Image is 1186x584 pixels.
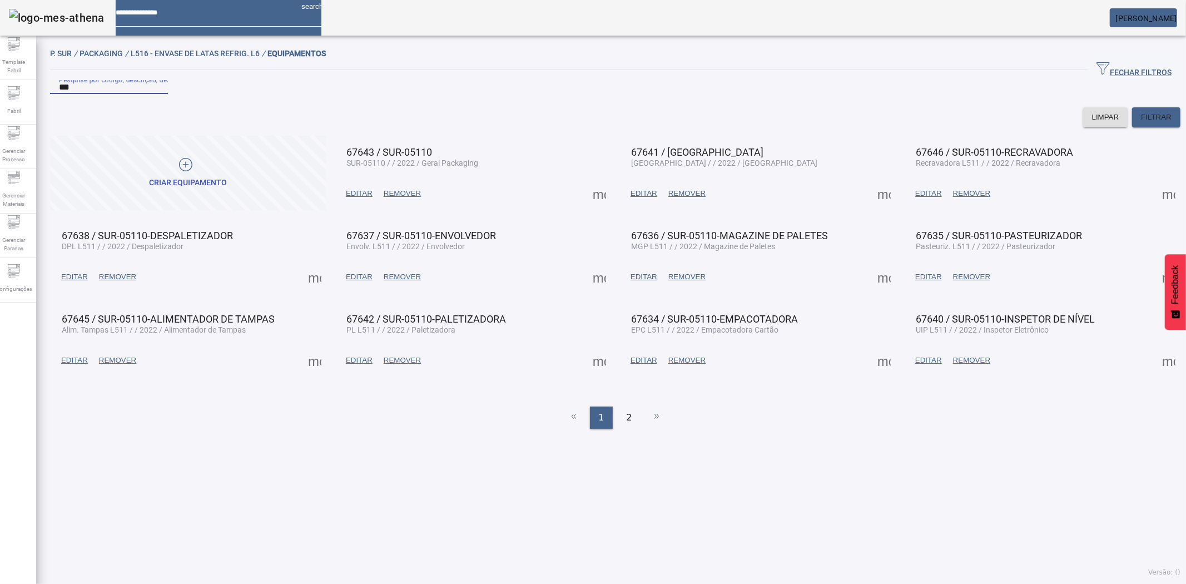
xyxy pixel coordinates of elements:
span: 67634 / SUR-05110-EMPACOTADORA [631,313,798,325]
button: Feedback - Mostrar pesquisa [1165,254,1186,330]
span: EDITAR [346,355,373,366]
span: EDITAR [915,188,942,199]
span: Packaging [80,49,131,58]
span: EDITAR [631,355,657,366]
button: Mais [1159,267,1179,287]
span: REMOVER [99,271,136,283]
span: P. Sur [50,49,80,58]
em: / [262,49,265,58]
span: 67640 / SUR-05110-INSPETOR DE NÍVEL [916,313,1095,325]
button: EDITAR [910,267,947,287]
span: 67637 / SUR-05110-ENVOLVEDOR [346,230,496,241]
span: 67636 / SUR-05110-MAGAZINE DE PALETES [631,230,828,241]
button: EDITAR [340,267,378,287]
button: EDITAR [56,267,93,287]
span: 67638 / SUR-05110-DESPALETIZADOR [62,230,233,241]
button: EDITAR [910,184,947,204]
button: REMOVER [947,350,996,370]
span: EDITAR [61,271,88,283]
button: REMOVER [93,267,142,287]
button: Mais [874,267,894,287]
span: 67641 / [GEOGRAPHIC_DATA] [631,146,763,158]
button: Mais [1159,350,1179,370]
span: [PERSON_NAME] [1116,14,1177,23]
span: REMOVER [953,188,990,199]
span: Versão: () [1148,568,1180,576]
span: 67642 / SUR-05110-PALETIZADORA [346,313,506,325]
span: 67645 / SUR-05110-ALIMENTADOR DE TAMPAS [62,313,275,325]
span: EDITAR [915,271,942,283]
span: PL L511 / / 2022 / Paletizadora [346,325,455,334]
span: LIMPAR [1092,112,1119,123]
span: EDITAR [61,355,88,366]
button: Mais [1159,184,1179,204]
span: EQUIPAMENTOS [267,49,326,58]
button: REMOVER [378,350,426,370]
em: / [125,49,128,58]
button: REMOVER [663,267,711,287]
button: REMOVER [663,184,711,204]
span: REMOVER [953,271,990,283]
span: REMOVER [384,271,421,283]
span: REMOVER [668,355,706,366]
span: Feedback [1170,265,1180,304]
button: Mais [874,350,894,370]
span: SUR-05110 / / 2022 / Geral Packaging [346,159,478,167]
em: / [74,49,77,58]
span: EDITAR [346,188,373,199]
span: Recravadora L511 / / 2022 / Recravadora [916,159,1060,167]
span: L516 - Envase de Latas Refrig. L6 [131,49,267,58]
button: Mais [589,267,609,287]
span: Pasteuriz. L511 / / 2022 / Pasteurizador [916,242,1055,251]
button: Mais [305,267,325,287]
span: DPL L511 / / 2022 / Despaletizador [62,242,183,251]
span: REMOVER [99,355,136,366]
img: logo-mes-athena [9,9,105,27]
span: REMOVER [668,188,706,199]
span: UIP L511 / / 2022 / Inspetor Eletrônico [916,325,1049,334]
span: REMOVER [953,355,990,366]
button: EDITAR [56,350,93,370]
button: EDITAR [340,184,378,204]
button: Mais [874,184,894,204]
div: CRIAR EQUIPAMENTO [150,177,227,189]
button: REMOVER [947,184,996,204]
button: REMOVER [947,267,996,287]
button: LIMPAR [1083,107,1128,127]
span: REMOVER [384,188,421,199]
span: EDITAR [631,271,657,283]
button: FECHAR FILTROS [1088,60,1180,80]
span: FILTRAR [1141,112,1172,123]
span: EDITAR [346,271,373,283]
span: Alim. Tampas L511 / / 2022 / Alimentador de Tampas [62,325,246,334]
span: Fabril [4,103,24,118]
button: EDITAR [625,350,663,370]
span: FECHAR FILTROS [1096,62,1172,78]
button: REMOVER [663,350,711,370]
button: EDITAR [340,350,378,370]
button: REMOVER [93,350,142,370]
button: Mais [305,350,325,370]
span: REMOVER [384,355,421,366]
button: EDITAR [910,350,947,370]
span: 67635 / SUR-05110-PASTEURIZADOR [916,230,1082,241]
span: MGP L511 / / 2022 / Magazine de Paletes [631,242,775,251]
span: EDITAR [631,188,657,199]
button: REMOVER [378,184,426,204]
span: Envolv. L511 / / 2022 / Envolvedor [346,242,465,251]
button: REMOVER [378,267,426,287]
span: [GEOGRAPHIC_DATA] / / 2022 / [GEOGRAPHIC_DATA] [631,159,817,167]
span: EDITAR [915,355,942,366]
button: Mais [589,184,609,204]
span: 67643 / SUR-05110 [346,146,432,158]
span: REMOVER [668,271,706,283]
button: FILTRAR [1132,107,1180,127]
button: EDITAR [625,267,663,287]
button: Mais [589,350,609,370]
span: 2 [627,411,632,424]
span: 67646 / SUR-05110-RECRAVADORA [916,146,1073,158]
button: EDITAR [625,184,663,204]
span: EPC L511 / / 2022 / Empacotadora Cartão [631,325,778,334]
button: CRIAR EQUIPAMENTO [50,136,326,211]
mat-label: Pesquise por código, descrição, descrição abreviada, capacidade ou ano de fabricação [59,76,331,83]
